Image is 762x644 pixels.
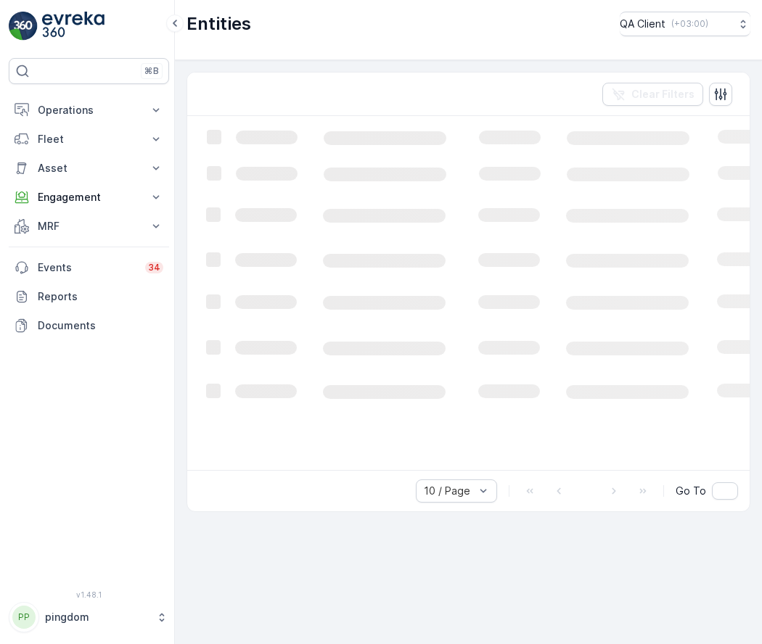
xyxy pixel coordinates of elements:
p: ⌘B [144,65,159,77]
a: Events34 [9,253,169,282]
button: Clear Filters [602,83,703,106]
span: v 1.48.1 [9,590,169,599]
p: Operations [38,103,140,117]
p: ( +03:00 ) [671,18,708,30]
p: Reports [38,289,163,304]
p: Fleet [38,132,140,146]
p: Engagement [38,190,140,205]
p: Clear Filters [631,87,695,102]
button: PPpingdom [9,602,169,632]
button: Asset [9,154,169,183]
button: Fleet [9,125,169,154]
p: Events [38,260,136,275]
p: Documents [38,318,163,333]
button: QA Client(+03:00) [620,12,750,36]
p: pingdom [45,610,149,624]
a: Documents [9,311,169,340]
span: Go To [676,484,706,498]
button: Operations [9,96,169,125]
p: MRF [38,219,140,234]
a: Reports [9,282,169,311]
p: Entities [187,12,251,36]
img: logo_light-DOdMpM7g.png [42,12,105,41]
div: PP [12,606,36,629]
button: MRF [9,212,169,241]
p: QA Client [620,17,665,31]
p: 34 [148,262,160,273]
img: logo [9,12,38,41]
p: Asset [38,161,140,176]
button: Engagement [9,183,169,212]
